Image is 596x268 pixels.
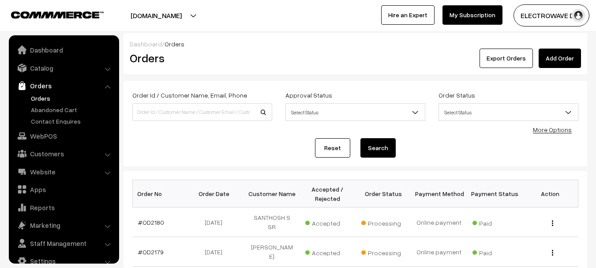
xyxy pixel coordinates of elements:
[361,216,405,228] span: Processing
[11,200,116,215] a: Reports
[522,180,578,208] th: Action
[29,117,116,126] a: Contact Enquires
[11,11,104,18] img: COMMMERCE
[29,105,116,114] a: Abandoned Cart
[533,126,572,133] a: More Options
[480,49,533,68] button: Export Orders
[360,138,396,158] button: Search
[439,105,578,120] span: Select Status
[11,42,116,58] a: Dashboard
[315,138,350,158] a: Reset
[100,4,213,26] button: [DOMAIN_NAME]
[286,105,425,120] span: Select Status
[411,208,467,237] td: Online payment
[188,208,244,237] td: [DATE]
[244,208,300,237] td: SANTHOSH S SR
[285,91,332,100] label: Approval Status
[305,216,349,228] span: Accepted
[411,237,467,267] td: Online payment
[552,220,553,226] img: Menu
[130,39,581,49] div: /
[138,219,164,226] a: #OD2180
[244,237,300,267] td: [PERSON_NAME]
[29,94,116,103] a: Orders
[552,250,553,256] img: Menu
[361,246,405,257] span: Processing
[133,180,188,208] th: Order No
[11,164,116,180] a: Website
[11,9,88,19] a: COMMMERCE
[442,5,502,25] a: My Subscription
[356,180,411,208] th: Order Status
[11,60,116,76] a: Catalog
[305,246,349,257] span: Accepted
[11,235,116,251] a: Staff Management
[467,180,522,208] th: Payment Status
[132,91,247,100] label: Order Id / Customer Name, Email, Phone
[411,180,467,208] th: Payment Method
[11,146,116,162] a: Customers
[11,181,116,197] a: Apps
[11,78,116,94] a: Orders
[188,237,244,267] td: [DATE]
[244,180,300,208] th: Customer Name
[188,180,244,208] th: Order Date
[300,180,355,208] th: Accepted / Rejected
[285,103,425,121] span: Select Status
[130,51,271,65] h2: Orders
[472,246,517,257] span: Paid
[11,128,116,144] a: WebPOS
[165,40,184,48] span: Orders
[132,103,272,121] input: Order Id / Customer Name / Customer Email / Customer Phone
[11,217,116,233] a: Marketing
[130,40,162,48] a: Dashboard
[439,103,578,121] span: Select Status
[439,91,475,100] label: Order Status
[472,216,517,228] span: Paid
[514,4,589,26] button: ELECTROWAVE DE…
[572,9,585,22] img: user
[138,248,164,256] a: #OD2179
[539,49,581,68] a: Add Order
[381,5,435,25] a: Hire an Expert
